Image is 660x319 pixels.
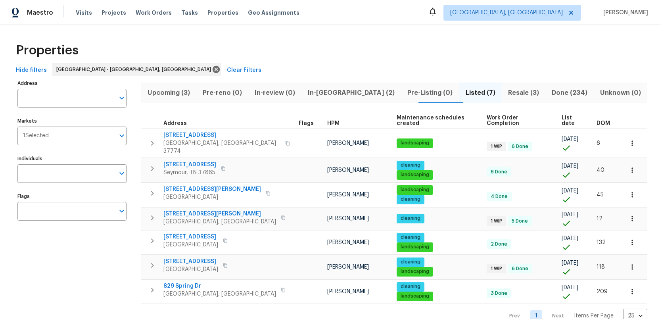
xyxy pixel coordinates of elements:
span: cleaning [397,234,424,241]
span: cleaning [397,196,424,203]
span: In-[GEOGRAPHIC_DATA] (2) [306,87,396,98]
span: 1 WIP [487,265,505,272]
span: Clear Filters [227,65,261,75]
span: Hide filters [16,65,47,75]
span: cleaning [397,162,424,169]
span: 2 Done [487,241,510,248]
span: [STREET_ADDRESS] [163,258,218,265]
span: 6 Done [487,169,510,175]
span: [GEOGRAPHIC_DATA] [163,265,218,273]
span: Upcoming (3) [146,87,192,98]
span: landscaping [397,244,432,250]
span: 118 [597,264,605,270]
span: 1 WIP [487,143,505,150]
span: [STREET_ADDRESS][PERSON_NAME] [163,210,276,218]
span: [STREET_ADDRESS][PERSON_NAME] [163,185,261,193]
span: [DATE] [562,236,578,241]
span: 829 Spring Dr [163,282,276,290]
span: [GEOGRAPHIC_DATA] [163,193,261,201]
span: Geo Assignments [248,9,299,17]
span: Listed (7) [464,87,497,98]
span: 209 [597,289,608,294]
span: [PERSON_NAME] [327,167,369,173]
span: 1 WIP [487,218,505,225]
span: [PERSON_NAME] [327,289,369,294]
span: [DATE] [562,188,578,194]
span: [DATE] [562,285,578,290]
span: [DATE] [562,163,578,169]
span: [PERSON_NAME] [327,140,369,146]
span: 132 [597,240,606,245]
span: [STREET_ADDRESS] [163,233,218,241]
span: Properties [207,9,238,17]
span: landscaping [397,140,432,146]
span: HPM [327,121,340,126]
span: In-review (0) [253,87,297,98]
span: 6 [597,140,600,146]
span: Done (234) [550,87,589,98]
span: [GEOGRAPHIC_DATA] [163,241,218,249]
span: Resale (3) [507,87,541,98]
button: Open [116,168,127,179]
span: 40 [597,167,604,173]
span: landscaping [397,186,432,193]
span: cleaning [397,215,424,222]
span: [GEOGRAPHIC_DATA], [GEOGRAPHIC_DATA] [163,218,276,226]
div: [GEOGRAPHIC_DATA] - [GEOGRAPHIC_DATA], [GEOGRAPHIC_DATA] [52,63,221,76]
span: [PERSON_NAME] [327,216,369,221]
span: DOM [597,121,610,126]
span: 12 [597,216,602,221]
button: Open [116,206,127,217]
span: Work Order Completion [487,115,548,126]
span: landscaping [397,171,432,178]
span: [STREET_ADDRESS] [163,161,216,169]
span: Seymour, TN 37865 [163,169,216,177]
span: [PERSON_NAME] [327,192,369,198]
label: Flags [17,194,127,199]
span: [PERSON_NAME] [600,9,648,17]
span: Work Orders [136,9,172,17]
span: landscaping [397,268,432,275]
span: Pre-Listing (0) [406,87,454,98]
span: Maestro [27,9,53,17]
span: cleaning [397,283,424,290]
span: [DATE] [562,260,578,266]
span: [DATE] [562,136,578,142]
span: 4 Done [487,193,511,200]
span: [GEOGRAPHIC_DATA], [GEOGRAPHIC_DATA] [163,290,276,298]
button: Open [116,92,127,104]
span: landscaping [397,293,432,300]
span: Unknown (0) [599,87,643,98]
span: cleaning [397,259,424,265]
button: Open [116,130,127,141]
span: Properties [16,46,79,54]
span: [PERSON_NAME] [327,240,369,245]
span: Flags [299,121,314,126]
span: 45 [597,192,604,198]
span: [GEOGRAPHIC_DATA], [GEOGRAPHIC_DATA] [450,9,563,17]
span: [STREET_ADDRESS] [163,131,280,139]
span: 6 Done [508,265,531,272]
label: Individuals [17,156,127,161]
span: 3 Done [487,290,510,297]
span: Pre-reno (0) [201,87,244,98]
button: Hide filters [13,63,50,78]
span: List date [562,115,583,126]
button: Clear Filters [224,63,265,78]
label: Address [17,81,127,86]
span: Address [163,121,187,126]
span: [PERSON_NAME] [327,264,369,270]
span: Projects [102,9,126,17]
span: Maintenance schedules created [397,115,474,126]
span: [DATE] [562,212,578,217]
span: [GEOGRAPHIC_DATA] - [GEOGRAPHIC_DATA], [GEOGRAPHIC_DATA] [56,65,214,73]
span: Tasks [181,10,198,15]
span: 5 Done [508,218,531,225]
span: [GEOGRAPHIC_DATA], [GEOGRAPHIC_DATA] 37774 [163,139,280,155]
label: Markets [17,119,127,123]
span: 6 Done [508,143,531,150]
span: 1 Selected [23,133,49,139]
span: Visits [76,9,92,17]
